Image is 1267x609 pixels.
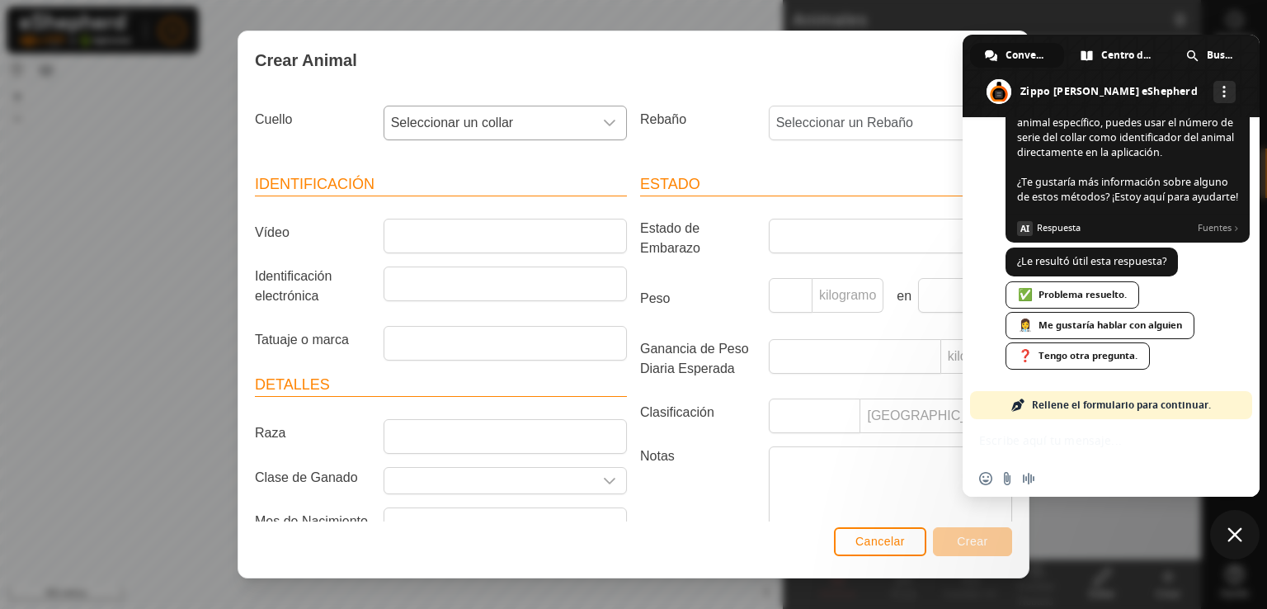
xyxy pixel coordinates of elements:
[1066,43,1170,68] a: Centro de ayuda
[1006,281,1139,309] a: Problema resuelto.
[897,289,911,303] font: en
[1032,391,1211,419] span: Rellene el formulario para continuar.
[979,472,992,485] span: Insertar un emoji
[867,408,1005,423] font: [GEOGRAPHIC_DATA]
[640,342,749,375] font: Ganancia de Peso Diaria Esperada
[819,288,876,302] font: kilogramo
[255,176,374,192] font: Identificación
[255,470,358,484] font: Clase de Ganado
[1001,472,1014,485] span: Enviar un archivo
[834,527,926,556] button: Cancelar
[1171,43,1252,68] a: Buscar en
[1198,220,1239,235] span: Fuentes
[384,468,593,493] input: Seleccione o ingrese una Clase de Ganado
[948,349,1005,363] font: kilogramo
[255,51,357,69] font: Crear Animal
[255,112,292,126] font: Cuello
[957,535,988,548] font: Crear
[640,449,675,463] font: Notas
[1006,43,1048,68] span: Conversación
[255,269,332,303] font: Identificación electrónica
[970,43,1064,68] a: Conversación
[255,225,290,239] font: Vídeo
[1017,221,1033,236] span: AI
[1037,220,1191,235] span: Respuesta
[1006,342,1150,370] a: Tengo otra pregunta.
[933,527,1012,556] button: Crear
[640,405,714,419] font: Clasificación
[255,514,368,528] font: Mes de Nacimiento
[1006,312,1194,339] a: Me gustaría hablar con alguien
[1101,43,1153,68] span: Centro de ayuda
[640,112,686,126] font: Rebaño
[593,106,626,139] div: disparador desplegable
[1018,349,1033,362] span: ❓
[1022,472,1035,485] span: Grabar mensaje de audio
[1017,254,1166,268] span: ¿Le resultó útil esta respuesta?
[640,291,670,305] font: Peso
[640,221,700,255] font: Estado de Embarazo
[384,106,593,139] span: -
[770,106,978,139] span: Seleccionar un Rebaño
[255,333,349,347] font: Tatuaje o marca
[1018,288,1033,301] span: ✅
[640,176,700,192] font: Estado
[391,116,514,130] font: Seleccionar un collar
[1018,319,1033,332] span: 👩‍⚕️
[255,376,330,393] font: Detalles
[855,535,905,548] font: Cancelar
[1210,510,1260,559] a: Cerrar el chat
[593,468,626,493] div: disparador desplegable
[1207,43,1236,68] span: Buscar en
[255,426,285,440] font: Raza
[776,116,913,130] font: Seleccionar un Rebaño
